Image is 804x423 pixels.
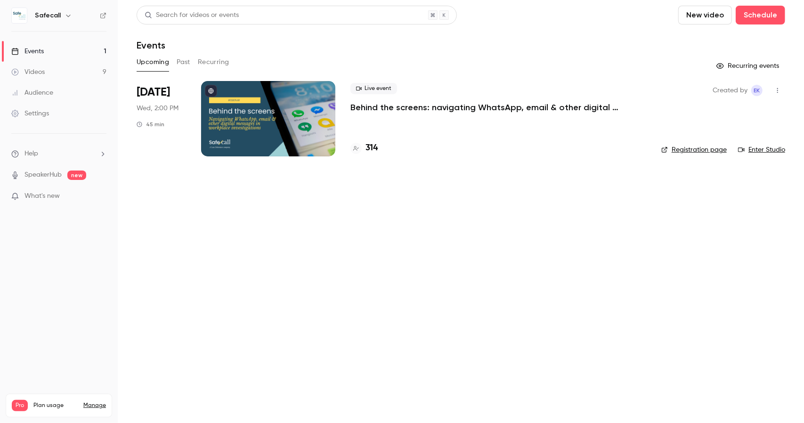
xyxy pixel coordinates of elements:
[83,402,106,409] a: Manage
[365,142,378,155] h4: 314
[350,102,633,113] a: Behind the screens: navigating WhatsApp, email & other digital messages in workplace investigations
[11,149,106,159] li: help-dropdown-opener
[24,149,38,159] span: Help
[12,8,27,23] img: Safecall
[350,142,378,155] a: 314
[137,55,169,70] button: Upcoming
[95,192,106,201] iframe: Noticeable Trigger
[736,6,785,24] button: Schedule
[751,85,763,96] span: Emma` Koster
[24,191,60,201] span: What's new
[11,88,53,98] div: Audience
[661,145,727,155] a: Registration page
[12,400,28,411] span: Pro
[678,6,732,24] button: New video
[754,85,760,96] span: EK
[738,145,785,155] a: Enter Studio
[712,58,785,73] button: Recurring events
[137,85,170,100] span: [DATE]
[137,81,186,156] div: Oct 8 Wed, 2:00 PM (Europe/London)
[137,104,179,113] span: Wed, 2:00 PM
[713,85,747,96] span: Created by
[11,109,49,118] div: Settings
[11,47,44,56] div: Events
[11,67,45,77] div: Videos
[198,55,229,70] button: Recurring
[137,40,165,51] h1: Events
[67,171,86,180] span: new
[137,121,164,128] div: 45 min
[145,10,239,20] div: Search for videos or events
[33,402,78,409] span: Plan usage
[24,170,62,180] a: SpeakerHub
[177,55,190,70] button: Past
[35,11,61,20] h6: Safecall
[350,83,397,94] span: Live event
